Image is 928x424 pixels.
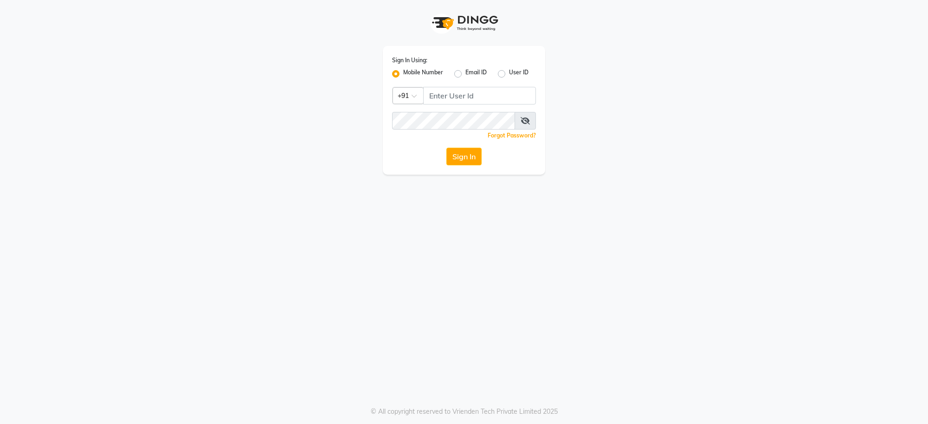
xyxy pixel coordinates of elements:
label: Sign In Using: [392,56,427,65]
label: Email ID [465,68,487,79]
label: User ID [509,68,528,79]
input: Username [392,112,515,130]
a: Forgot Password? [488,132,536,139]
input: Username [423,87,536,104]
button: Sign In [446,148,482,165]
img: logo1.svg [427,9,501,37]
label: Mobile Number [403,68,443,79]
